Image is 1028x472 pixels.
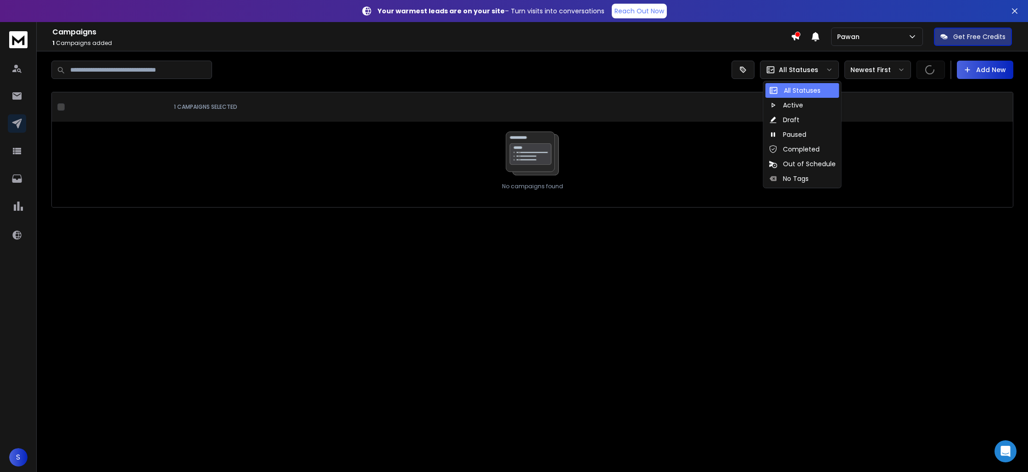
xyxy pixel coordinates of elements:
[378,6,604,16] p: – Turn visits into conversations
[52,39,55,47] span: 1
[837,32,863,41] p: Pawan
[9,31,28,48] img: logo
[769,130,806,139] div: Paused
[769,115,799,124] div: Draft
[167,92,708,122] th: 1 campaigns selected
[957,61,1013,79] button: Add New
[612,4,667,18] a: Reach Out Now
[769,86,821,95] div: All Statuses
[994,440,1017,462] div: Open Intercom Messenger
[378,6,505,16] strong: Your warmest leads are on your site
[502,183,563,190] p: No campaigns found
[52,39,791,47] p: Campaigns added
[769,159,836,169] div: Out of Schedule
[953,32,1006,41] p: Get Free Credits
[9,448,28,466] button: S
[769,101,803,110] div: Active
[52,27,791,38] h1: Campaigns
[615,6,664,16] p: Reach Out Now
[779,65,818,74] p: All Statuses
[769,145,820,154] div: Completed
[769,174,809,183] div: No Tags
[844,61,911,79] button: Newest First
[934,28,1012,46] button: Get Free Credits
